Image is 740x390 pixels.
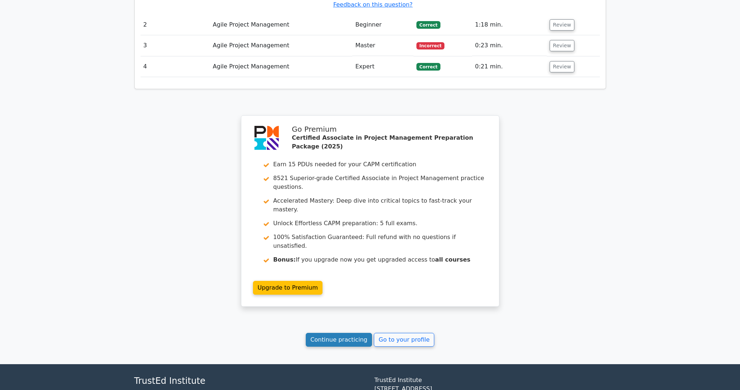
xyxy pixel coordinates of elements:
span: Correct [416,21,440,28]
td: 0:21 min. [472,56,547,77]
a: Feedback on this question? [333,1,412,8]
td: Master [352,35,413,56]
button: Review [550,19,574,31]
a: Go to your profile [374,333,434,347]
span: Incorrect [416,42,444,49]
span: Correct [416,63,440,70]
td: 2 [141,15,210,35]
button: Review [550,61,574,72]
td: Agile Project Management [210,15,353,35]
td: Beginner [352,15,413,35]
td: 4 [141,56,210,77]
td: Expert [352,56,413,77]
button: Review [550,40,574,51]
h4: TrustEd Institute [134,376,366,386]
td: Agile Project Management [210,35,353,56]
td: 3 [141,35,210,56]
td: Agile Project Management [210,56,353,77]
td: 1:18 min. [472,15,547,35]
td: 0:23 min. [472,35,547,56]
a: Upgrade to Premium [253,281,323,295]
a: Continue practicing [306,333,372,347]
